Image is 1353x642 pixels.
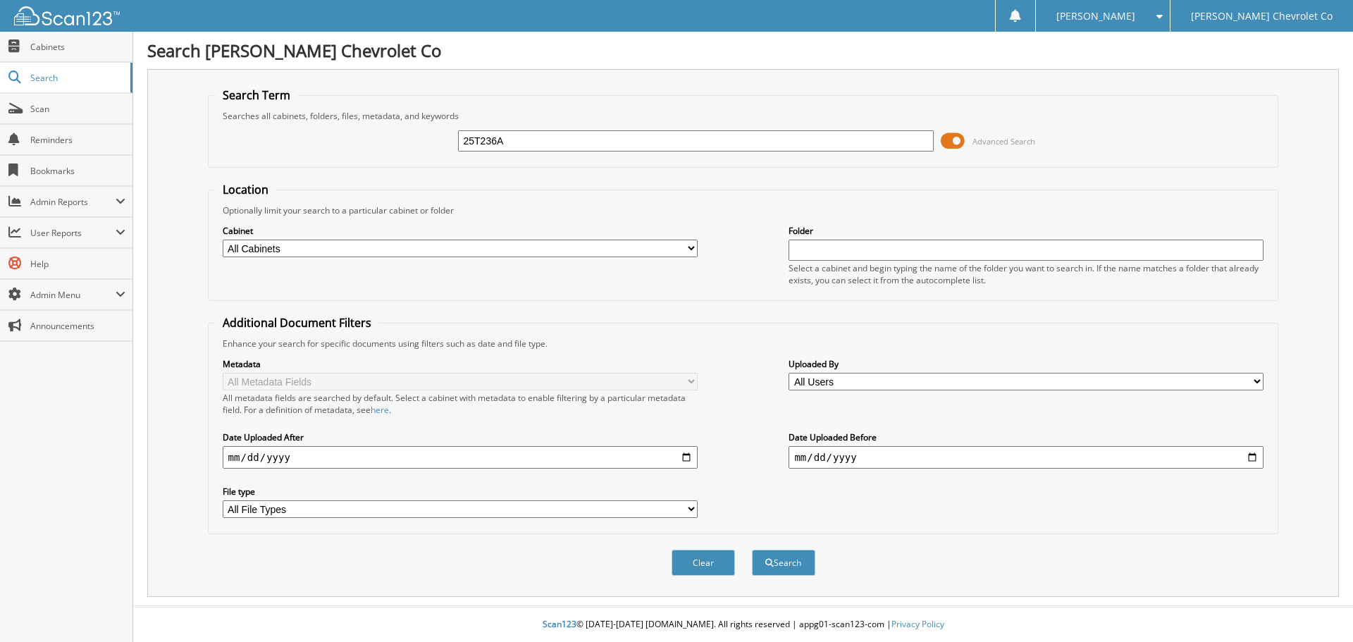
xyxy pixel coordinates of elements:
[972,136,1035,147] span: Advanced Search
[789,431,1264,443] label: Date Uploaded Before
[30,103,125,115] span: Scan
[30,41,125,53] span: Cabinets
[789,225,1264,237] label: Folder
[216,87,297,103] legend: Search Term
[223,225,698,237] label: Cabinet
[216,182,276,197] legend: Location
[223,358,698,370] label: Metadata
[30,72,123,84] span: Search
[223,446,698,469] input: start
[30,320,125,332] span: Announcements
[216,110,1271,122] div: Searches all cabinets, folders, files, metadata, and keywords
[371,404,389,416] a: here
[789,358,1264,370] label: Uploaded By
[30,134,125,146] span: Reminders
[30,227,116,239] span: User Reports
[891,618,944,630] a: Privacy Policy
[30,258,125,270] span: Help
[30,289,116,301] span: Admin Menu
[543,618,576,630] span: Scan123
[223,392,698,416] div: All metadata fields are searched by default. Select a cabinet with metadata to enable filtering b...
[789,262,1264,286] div: Select a cabinet and begin typing the name of the folder you want to search in. If the name match...
[223,486,698,498] label: File type
[1191,12,1333,20] span: [PERSON_NAME] Chevrolet Co
[133,607,1353,642] div: © [DATE]-[DATE] [DOMAIN_NAME]. All rights reserved | appg01-scan123-com |
[147,39,1339,62] h1: Search [PERSON_NAME] Chevrolet Co
[216,204,1271,216] div: Optionally limit your search to a particular cabinet or folder
[1056,12,1135,20] span: [PERSON_NAME]
[752,550,815,576] button: Search
[1283,574,1353,642] iframe: Chat Widget
[30,196,116,208] span: Admin Reports
[672,550,735,576] button: Clear
[223,431,698,443] label: Date Uploaded After
[216,338,1271,350] div: Enhance your search for specific documents using filters such as date and file type.
[14,6,120,25] img: scan123-logo-white.svg
[30,165,125,177] span: Bookmarks
[216,315,378,331] legend: Additional Document Filters
[789,446,1264,469] input: end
